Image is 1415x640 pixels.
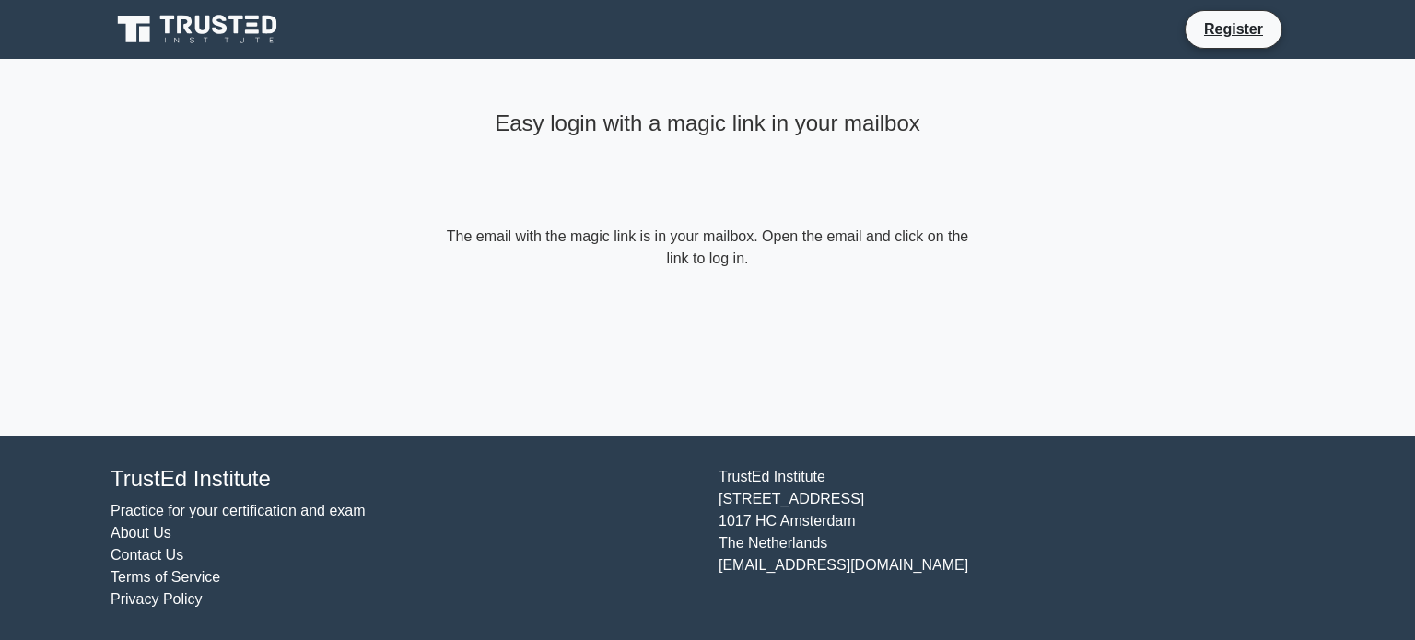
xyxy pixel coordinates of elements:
a: Contact Us [111,547,183,563]
h4: TrustEd Institute [111,466,696,493]
a: Register [1193,17,1274,41]
a: Privacy Policy [111,591,203,607]
a: About Us [111,525,171,541]
a: Terms of Service [111,569,220,585]
form: The email with the magic link is in your mailbox. Open the email and click on the link to log in. [442,226,973,270]
h4: Easy login with a magic link in your mailbox [442,111,973,137]
a: Practice for your certification and exam [111,503,366,518]
div: TrustEd Institute [STREET_ADDRESS] 1017 HC Amsterdam The Netherlands [EMAIL_ADDRESS][DOMAIN_NAME] [707,466,1316,611]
